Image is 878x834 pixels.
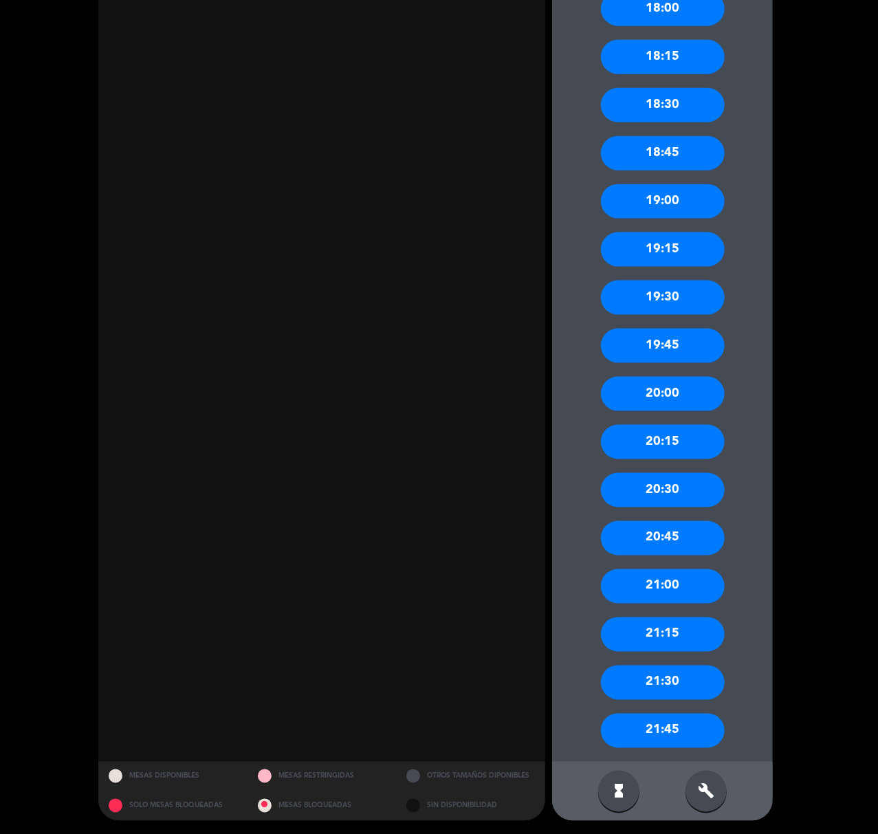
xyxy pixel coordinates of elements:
div: 18:45 [601,136,725,171]
i: hourglass_full [611,783,627,800]
div: MESAS RESTRINGIDAS [248,762,397,791]
i: build [698,783,714,800]
div: 18:30 [601,88,725,122]
div: SOLO MESAS BLOQUEADAS [98,791,248,821]
div: 21:00 [601,569,725,604]
div: OTROS TAMAÑOS DIPONIBLES [396,762,545,791]
div: 19:45 [601,329,725,363]
div: 20:00 [601,377,725,411]
div: MESAS BLOQUEADAS [248,791,397,821]
div: 20:30 [601,473,725,507]
div: 18:15 [601,40,725,74]
div: 21:30 [601,666,725,700]
div: MESAS DISPONIBLES [98,762,248,791]
div: 20:15 [601,425,725,459]
div: 19:30 [601,281,725,315]
div: 20:45 [601,521,725,556]
div: 21:45 [601,714,725,748]
div: 21:15 [601,617,725,652]
div: 19:15 [601,232,725,267]
div: 19:00 [601,184,725,219]
div: SIN DISPONIBILIDAD [396,791,545,821]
